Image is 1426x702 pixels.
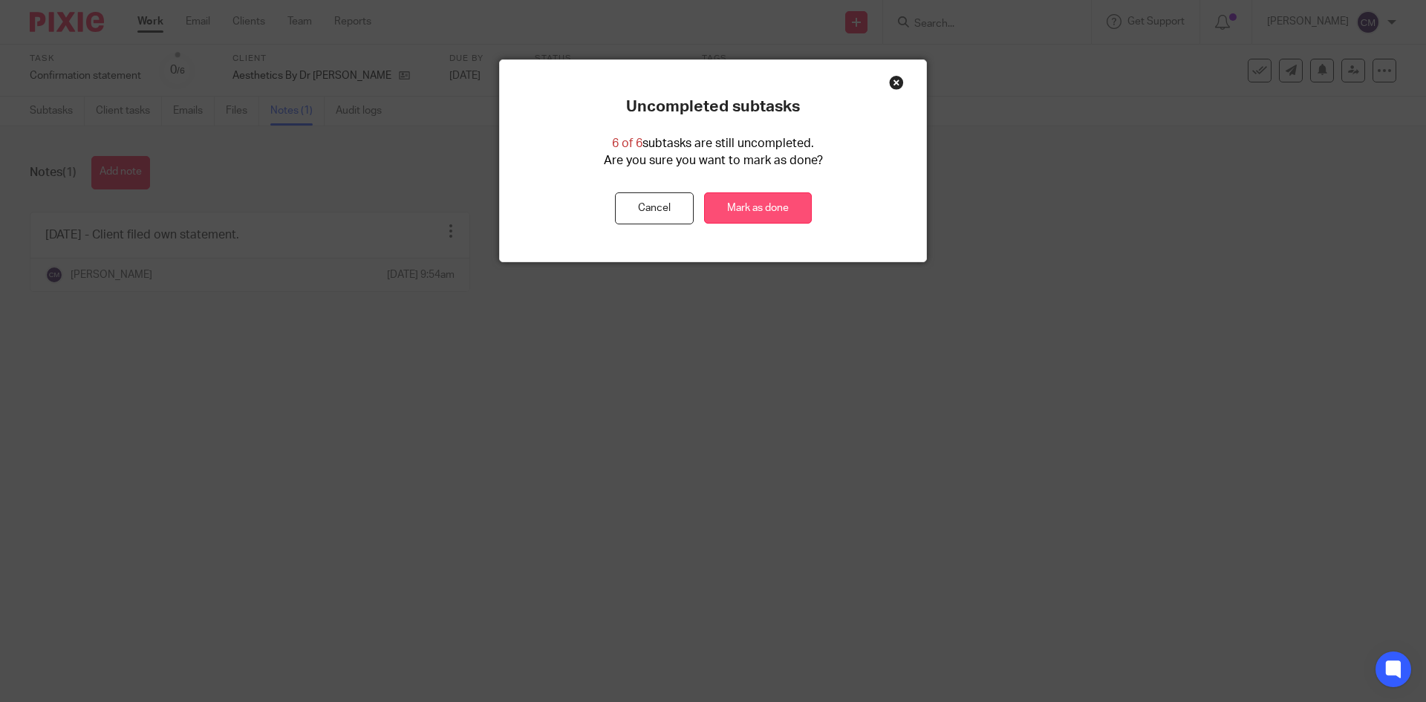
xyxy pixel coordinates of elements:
[612,135,814,152] p: subtasks are still uncompleted.
[604,152,823,169] p: Are you sure you want to mark as done?
[615,192,694,224] button: Cancel
[626,97,800,117] p: Uncompleted subtasks
[612,137,642,149] span: 6 of 6
[889,75,904,90] div: Close this dialog window
[704,192,812,224] a: Mark as done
